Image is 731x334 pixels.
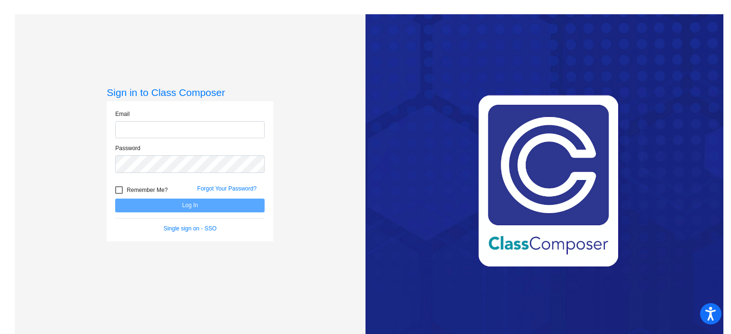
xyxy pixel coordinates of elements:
[197,185,257,192] a: Forgot Your Password?
[164,225,217,232] a: Single sign on - SSO
[115,110,129,118] label: Email
[107,86,273,98] h3: Sign in to Class Composer
[115,144,140,153] label: Password
[115,199,265,212] button: Log In
[127,184,168,196] span: Remember Me?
